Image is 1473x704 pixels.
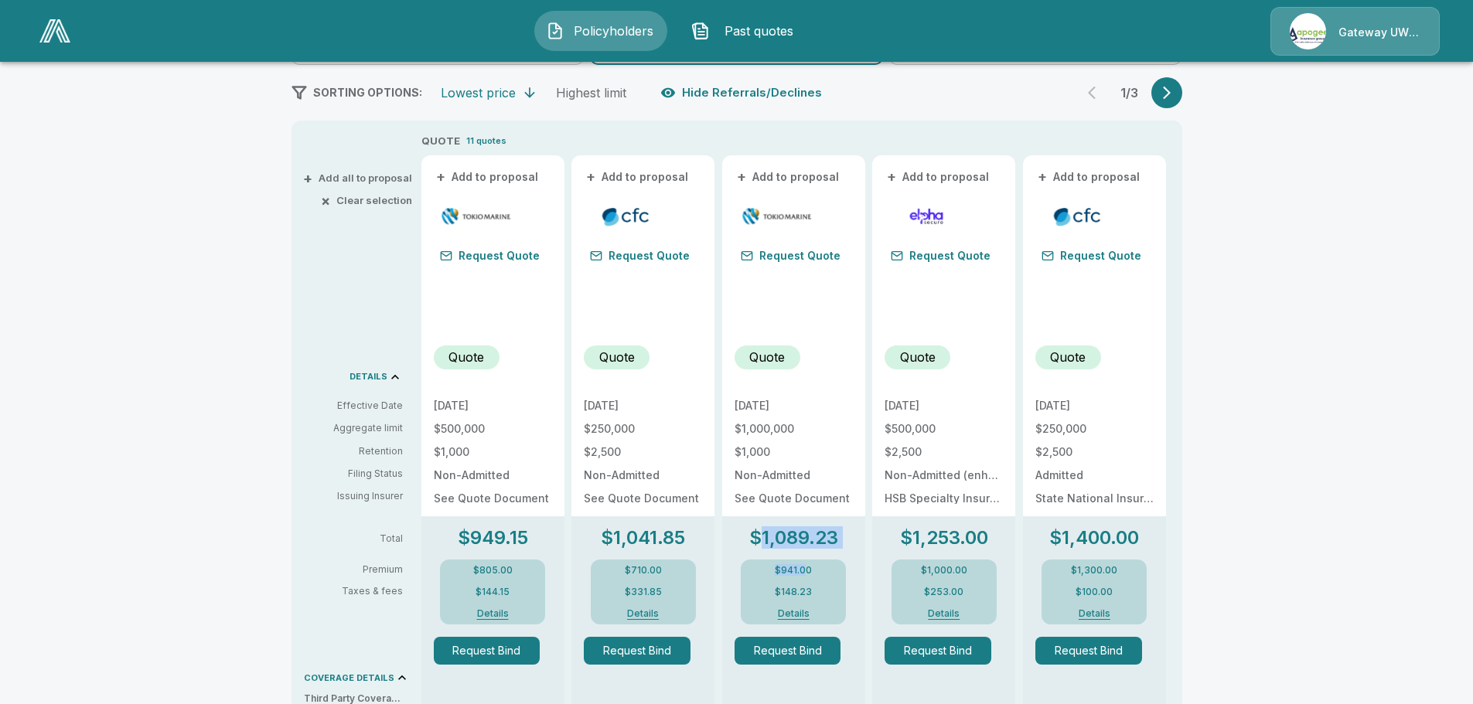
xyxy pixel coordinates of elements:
p: Quote [1050,348,1086,366]
button: Request Bind [735,637,841,665]
button: Hide Referrals/Declines [657,78,828,107]
p: [DATE] [434,400,552,411]
p: Quote [448,348,484,366]
p: $941.00 [775,566,812,575]
p: 11 quotes [466,134,506,148]
p: Quote [599,348,635,366]
p: HSB Specialty Insurance Company: rated "A++" by A.M. Best (20%), AXIS Surplus Insurance Company: ... [885,493,1003,504]
p: DETAILS [349,372,387,381]
p: Admitted [1035,470,1154,481]
p: [DATE] [1035,400,1154,411]
p: Effective Date [304,399,403,413]
span: + [887,172,896,182]
span: Policyholders [571,22,656,40]
button: Request Bind [885,637,991,665]
img: elphacyberenhanced [891,205,963,228]
p: [DATE] [885,400,1003,411]
span: + [737,172,746,182]
p: Aggregate limit [304,421,403,435]
p: Retention [304,444,403,458]
button: +Add to proposal [885,168,993,185]
img: Past quotes Icon [691,22,710,40]
button: Request Quote [434,245,546,267]
p: $1,400.00 [1049,529,1139,547]
img: AA Logo [39,19,70,43]
span: Request Bind [885,637,1003,665]
button: Details [462,609,523,618]
p: $250,000 [584,423,702,434]
span: SORTING OPTIONS: [313,86,422,99]
span: Past quotes [716,22,801,40]
p: $1,000,000 [735,423,853,434]
button: Request Bind [1035,637,1142,665]
p: $2,500 [1035,447,1154,457]
div: Lowest price [441,85,516,100]
p: COVERAGE DETAILS [304,674,394,682]
span: × [321,196,330,206]
p: [DATE] [735,400,853,411]
span: + [1038,172,1047,182]
p: State National Insurance Company Inc. [1035,493,1154,504]
span: + [303,173,312,183]
img: tmhcccyber [741,205,813,228]
p: $1,300.00 [1071,566,1117,575]
p: $500,000 [434,423,552,434]
button: Request Bind [584,637,690,665]
p: Issuing Insurer [304,489,403,503]
p: See Quote Document [735,493,853,504]
p: See Quote Document [584,493,702,504]
p: $1,041.85 [601,529,685,547]
p: $949.15 [458,529,528,547]
button: Details [762,609,824,618]
p: $500,000 [885,423,1003,434]
p: Non-Admitted [584,470,702,481]
button: +Add to proposal [735,168,843,185]
p: 1 / 3 [1114,87,1145,99]
img: cfccyber [590,205,662,228]
img: Policyholders Icon [546,22,564,40]
p: Filing Status [304,467,403,481]
p: $144.15 [476,587,510,597]
p: Non-Admitted (enhanced) [885,470,1003,481]
p: $331.85 [625,587,662,597]
span: Request Bind [434,637,552,665]
p: $805.00 [473,566,513,575]
button: +Add to proposal [434,168,542,185]
p: Quote [900,348,936,366]
button: +Add to proposal [1035,168,1144,185]
p: Non-Admitted [735,470,853,481]
p: See Quote Document [434,493,552,504]
button: Request Quote [1035,245,1147,267]
p: $148.23 [775,587,812,597]
p: $2,500 [885,447,1003,457]
span: + [436,172,445,182]
button: Request Quote [885,245,997,267]
p: [DATE] [584,400,702,411]
a: Past quotes IconPast quotes [680,11,813,51]
button: ×Clear selection [324,196,412,206]
div: Highest limit [556,85,626,100]
p: $710.00 [625,566,662,575]
p: $1,000 [434,447,552,457]
img: tmhcccyber [440,205,512,228]
button: Details [1063,609,1125,618]
button: Policyholders IconPolicyholders [534,11,667,51]
span: Request Bind [735,637,853,665]
button: Details [612,609,674,618]
p: QUOTE [421,134,460,149]
button: Request Quote [584,245,696,267]
p: Quote [749,348,785,366]
p: Total [304,534,415,543]
p: $1,000.00 [921,566,967,575]
p: $2,500 [584,447,702,457]
span: + [586,172,595,182]
p: $1,253.00 [900,529,988,547]
img: cfccyberadmitted [1042,205,1113,228]
p: Non-Admitted [434,470,552,481]
span: Request Bind [584,637,702,665]
button: +Add to proposal [584,168,692,185]
button: Request Quote [735,245,847,267]
p: $100.00 [1076,587,1113,597]
p: $1,089.23 [749,529,838,547]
